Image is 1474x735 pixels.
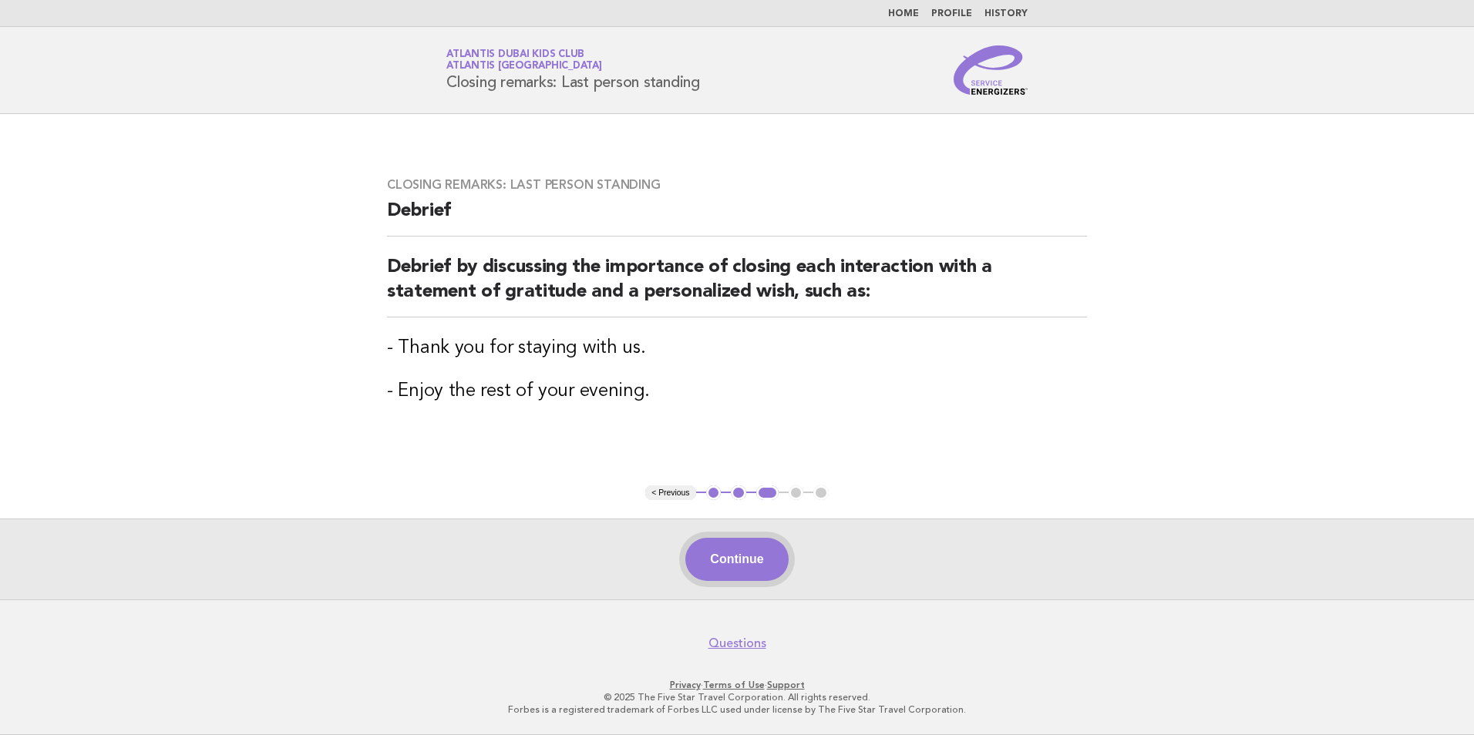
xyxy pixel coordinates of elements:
[708,636,766,651] a: Questions
[984,9,1028,18] a: History
[265,703,1209,716] p: Forbes is a registered trademark of Forbes LLC used under license by The Five Star Travel Corpora...
[685,538,788,581] button: Continue
[931,9,972,18] a: Profile
[387,336,1087,361] h3: - Thank you for staying with us.
[265,691,1209,703] p: © 2025 The Five Star Travel Corporation. All rights reserved.
[888,9,919,18] a: Home
[703,680,765,690] a: Terms of Use
[446,49,602,71] a: Atlantis Dubai Kids ClubAtlantis [GEOGRAPHIC_DATA]
[387,177,1087,193] h3: Closing remarks: Last person standing
[645,485,695,501] button: < Previous
[265,679,1209,691] p: · ·
[706,485,722,501] button: 1
[670,680,701,690] a: Privacy
[387,199,1087,237] h2: Debrief
[446,50,700,90] h1: Closing remarks: Last person standing
[387,379,1087,404] h3: - Enjoy the rest of your evening.
[756,485,779,501] button: 3
[731,485,746,501] button: 2
[954,45,1028,95] img: Service Energizers
[387,255,1087,317] h2: Debrief by discussing the importance of closing each interaction with a statement of gratitude an...
[446,62,602,72] span: Atlantis [GEOGRAPHIC_DATA]
[767,680,805,690] a: Support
